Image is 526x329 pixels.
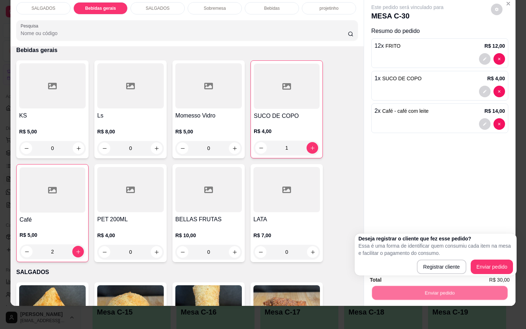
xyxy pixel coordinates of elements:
button: decrease-product-quantity [255,142,267,154]
button: increase-product-quantity [151,246,162,258]
label: Pesquisa [21,23,41,29]
button: Registrar cliente [417,260,466,274]
span: Café - café com leite [382,108,428,114]
h4: Café [20,215,85,224]
h4: BELLAS FRUTAS [175,215,242,224]
button: decrease-product-quantity [493,86,505,97]
h4: PET 200ML [97,215,164,224]
p: 12 x [375,42,401,50]
p: R$ 14,00 [484,107,505,115]
button: decrease-product-quantity [255,246,266,258]
button: decrease-product-quantity [479,53,491,65]
p: R$ 10,00 [175,232,242,239]
span: FRITO [385,43,401,49]
button: increase-product-quantity [229,142,240,154]
p: R$ 4,00 [254,128,320,135]
span: R$ 30,00 [489,276,510,284]
h4: SUCO DE COPO [254,112,320,120]
button: decrease-product-quantity [99,246,110,258]
button: Enviar pedido [471,260,513,274]
p: Bebidas gerais [16,46,358,55]
button: decrease-product-quantity [479,118,491,130]
button: increase-product-quantity [229,246,240,258]
button: increase-product-quantity [151,142,162,154]
p: R$ 5,00 [19,128,86,135]
input: Pesquisa [21,30,348,37]
button: decrease-product-quantity [479,86,491,97]
button: Enviar pedido [372,286,508,300]
p: 2 x [375,107,429,115]
p: R$ 5,00 [175,128,242,135]
button: decrease-product-quantity [491,4,503,15]
p: R$ 8,00 [97,128,164,135]
p: R$ 4,00 [97,232,164,239]
p: SALGADOS [16,268,358,277]
p: Essa é uma forma de identificar quem consumiu cada item na mesa e facilitar o pagamento do consumo. [358,242,513,257]
button: decrease-product-quantity [177,142,188,154]
p: Resumo do pedido [371,27,508,35]
strong: Total [370,277,381,283]
button: decrease-product-quantity [493,53,505,65]
button: increase-product-quantity [73,142,84,154]
button: increase-product-quantity [307,246,318,258]
p: projetinho [320,5,339,11]
p: R$ 12,00 [484,42,505,50]
p: 1 x [375,74,422,83]
h4: LATA [253,215,320,224]
button: decrease-product-quantity [177,246,188,258]
button: decrease-product-quantity [21,142,32,154]
p: R$ 4,00 [487,75,505,82]
button: decrease-product-quantity [493,118,505,130]
p: R$ 7,00 [253,232,320,239]
p: SALGADOS [31,5,55,11]
h2: Deseja registrar o cliente que fez esse pedido? [358,235,513,242]
button: decrease-product-quantity [99,142,110,154]
p: Sobremesa [204,5,226,11]
p: MESA C-30 [371,11,444,21]
p: Este pedido será vinculado para [371,4,444,11]
p: Bebidas gerais [85,5,116,11]
h4: KS [19,111,86,120]
h4: Ls [97,111,164,120]
p: Bebidas [264,5,279,11]
h4: Momesso Vidro [175,111,242,120]
p: SALGADOS [146,5,170,11]
span: SUCO DE COPO [382,76,422,81]
button: increase-product-quantity [307,142,318,154]
p: R$ 5,00 [20,231,85,239]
